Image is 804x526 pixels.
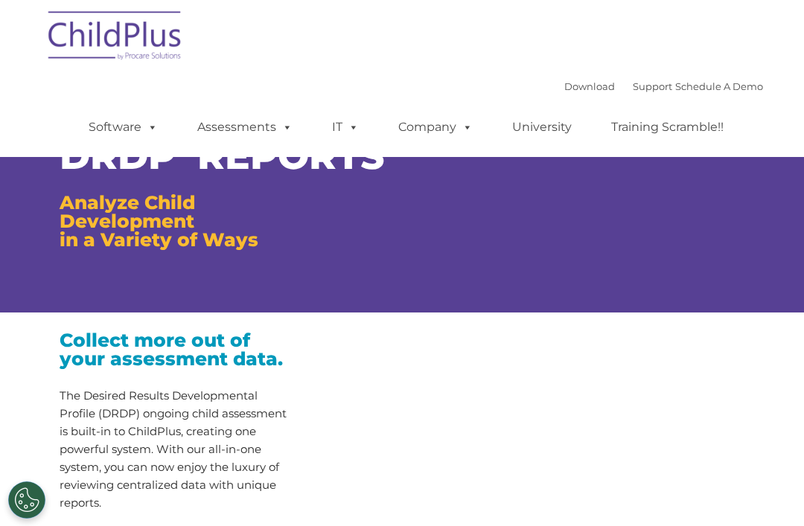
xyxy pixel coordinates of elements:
[633,80,672,92] a: Support
[60,228,258,251] span: in a Variety of Ways
[60,138,293,175] h1: DRDP REPORTS
[41,1,190,75] img: ChildPlus by Procare Solutions
[60,387,293,512] p: The Desired Results Developmental Profile (DRDP) ongoing child assessment is built-in to ChildPlu...
[564,80,763,92] font: |
[383,112,488,142] a: Company
[60,191,195,232] span: Analyze Child Development
[60,331,293,368] h3: Collect more out of your assessment data.
[8,481,45,519] button: Cookies Settings
[74,112,173,142] a: Software
[675,80,763,92] a: Schedule A Demo
[317,112,374,142] a: IT
[596,112,738,142] a: Training Scramble!!
[497,112,587,142] a: University
[182,112,307,142] a: Assessments
[564,80,615,92] a: Download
